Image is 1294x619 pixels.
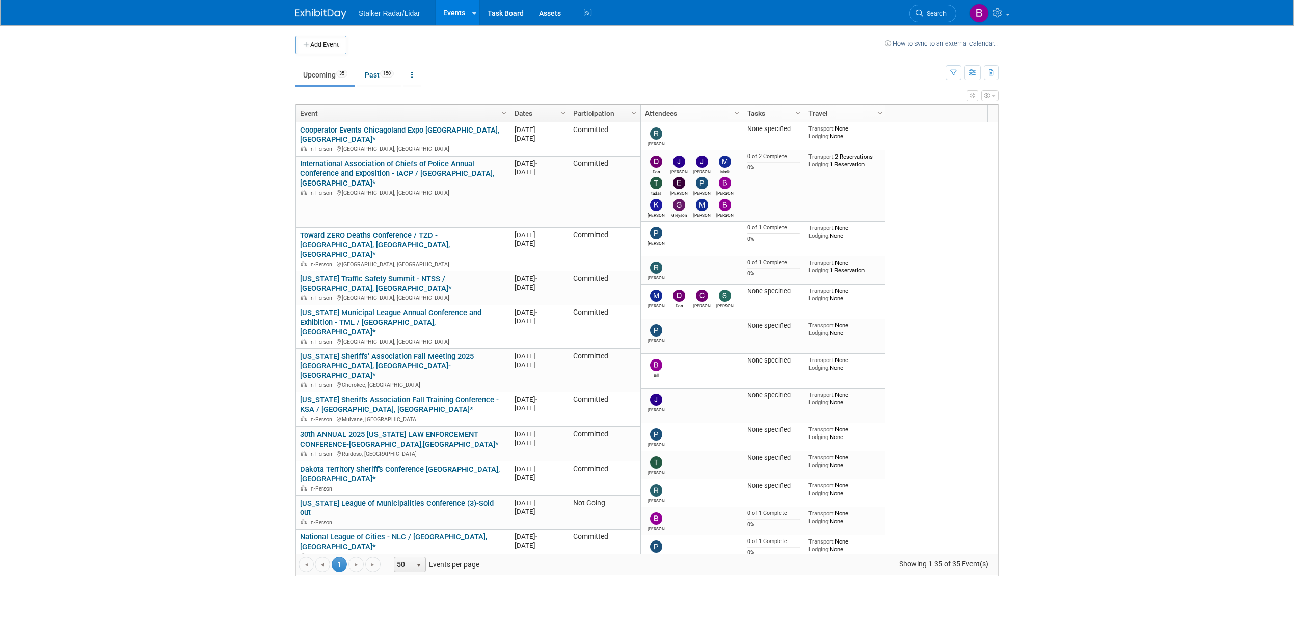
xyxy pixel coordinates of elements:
span: Column Settings [500,109,508,117]
img: Chris Decker [696,290,708,302]
img: Bill Johnson [650,359,662,371]
span: Transport: [808,482,835,489]
div: None None [808,356,882,371]
div: Brooke Journet [716,211,734,218]
a: Past150 [357,65,401,85]
div: Don Horen [648,168,665,174]
td: Committed [569,461,640,496]
img: Patrick Fagan [650,324,662,337]
a: Tasks [747,105,797,122]
div: 0 of 2 Complete [747,153,800,160]
div: Peter Bauer [648,239,665,246]
img: Brooke Journet [969,4,989,23]
div: [DATE] [515,465,564,473]
a: Column Settings [629,105,640,120]
div: [DATE] [515,360,564,369]
span: Column Settings [794,109,802,117]
div: Joe Bartels [693,168,711,174]
div: None None [808,391,882,406]
div: None None [808,426,882,441]
img: Brooke Journet [719,199,731,211]
span: - [535,352,537,360]
img: John Kestel [673,156,685,168]
td: Committed [569,271,640,305]
span: Lodging: [808,461,830,469]
a: [US_STATE] Sheriffs Association Fall Training Conference - KSA / [GEOGRAPHIC_DATA], [GEOGRAPHIC_D... [300,395,499,414]
div: [GEOGRAPHIC_DATA], [GEOGRAPHIC_DATA] [300,188,505,197]
td: Committed [569,157,640,228]
div: None specified [747,482,800,490]
span: - [535,308,537,316]
td: Committed [569,392,640,427]
div: None specified [747,356,800,365]
a: Column Settings [875,105,886,120]
div: [DATE] [515,230,564,239]
div: None None [808,287,882,302]
a: How to sync to an external calendar... [885,40,999,47]
img: Michael Guinn [696,199,708,211]
span: Column Settings [733,109,741,117]
img: Greyson Jenista [673,199,685,211]
img: Peter Bauer [650,428,662,441]
div: Ruidoso, [GEOGRAPHIC_DATA] [300,449,505,458]
img: Kathryn Pulejo [650,199,662,211]
div: 0 of 1 Complete [747,259,800,266]
span: - [535,430,537,438]
a: Go to the next page [348,557,364,572]
div: 0 of 1 Complete [747,510,800,517]
a: [US_STATE] Municipal League Annual Conference and Exhibition - TML / [GEOGRAPHIC_DATA], [GEOGRAPH... [300,308,481,337]
span: Transport: [808,287,835,294]
div: [DATE] [515,507,564,516]
img: Robert Mele [650,484,662,497]
span: 150 [380,70,394,78]
span: Go to the last page [369,561,377,569]
div: tadas eikinas [648,189,665,196]
div: [DATE] [515,430,564,439]
img: Michael Guinn [650,290,662,302]
span: In-Person [309,485,335,492]
div: [DATE] [515,168,564,176]
span: Transport: [808,426,835,433]
span: Lodging: [808,232,830,239]
img: Bryan Messer [719,177,731,189]
a: [US_STATE] League of Municipalities Conference (3)-Sold out [300,499,494,518]
div: [DATE] [515,404,564,412]
img: ExhibitDay [295,9,346,19]
a: Dakota Territory Sheriff's Conference [GEOGRAPHIC_DATA], [GEOGRAPHIC_DATA]* [300,465,500,483]
span: Go to the first page [302,561,310,569]
img: In-Person Event [301,261,307,266]
div: None specified [747,391,800,399]
div: [DATE] [515,541,564,550]
img: Eric Zastrow [673,177,685,189]
a: Event [300,105,503,122]
div: Don Horen [670,302,688,308]
div: 0% [747,236,800,243]
div: 0% [747,270,800,277]
span: 50 [394,557,412,572]
img: In-Person Event [301,295,307,300]
div: [DATE] [515,274,564,283]
a: Go to the last page [365,557,381,572]
span: Lodging: [808,489,830,497]
img: tadas eikinas [650,177,662,189]
div: [DATE] [515,352,564,360]
span: Lodging: [808,267,830,274]
div: None None [808,322,882,337]
span: - [535,275,537,282]
div: [DATE] [515,159,564,168]
span: Lodging: [808,161,830,168]
a: Travel [808,105,879,122]
span: Transport: [808,538,835,545]
div: Eric Zastrow [670,189,688,196]
img: In-Person Event [301,553,307,558]
a: Column Settings [793,105,804,120]
span: Transport: [808,259,835,266]
span: Lodging: [808,329,830,337]
div: [DATE] [515,499,564,507]
div: None specified [747,322,800,330]
div: Joe Bartels [648,406,665,412]
span: In-Person [309,261,335,268]
a: Upcoming35 [295,65,355,85]
div: None specified [747,454,800,462]
div: Kathryn Pulejo [648,211,665,218]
